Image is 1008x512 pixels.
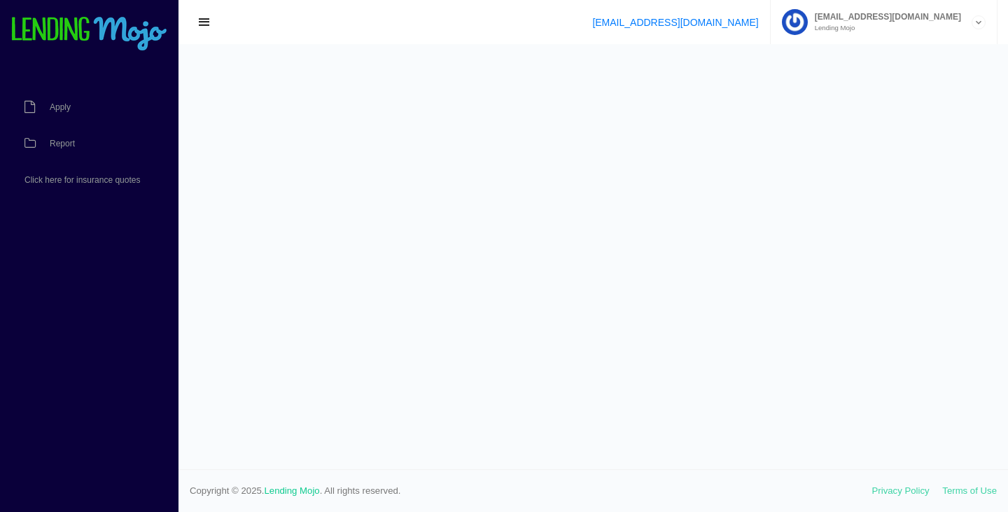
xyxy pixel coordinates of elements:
a: Terms of Use [942,485,997,496]
a: Privacy Policy [872,485,930,496]
a: Lending Mojo [265,485,320,496]
span: Click here for insurance quotes [24,176,140,184]
img: logo-small.png [10,17,168,52]
span: Copyright © 2025. . All rights reserved. [190,484,872,498]
small: Lending Mojo [808,25,961,32]
span: Apply [50,103,71,111]
span: Report [50,139,75,148]
span: [EMAIL_ADDRESS][DOMAIN_NAME] [808,13,961,21]
a: [EMAIL_ADDRESS][DOMAIN_NAME] [592,17,758,28]
img: Profile image [782,9,808,35]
